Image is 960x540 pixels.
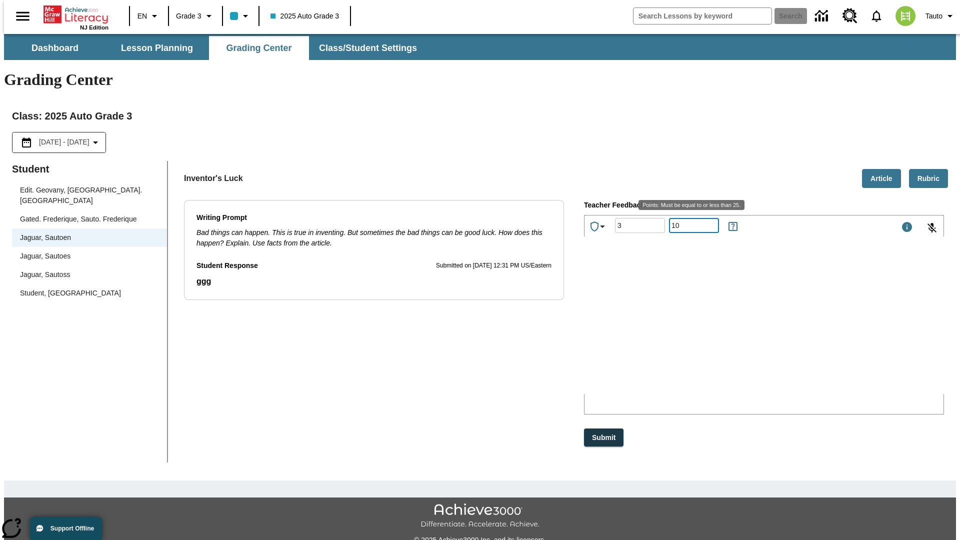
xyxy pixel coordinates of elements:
body: Type your response here. [4,8,146,17]
button: Grade: Grade 3, Select a grade [172,7,219,25]
button: Rubric, Will open in new tab [909,169,948,188]
button: Achievements [584,216,612,236]
h1: Grading Center [4,70,956,89]
div: Points: Must be equal to or less than 25. [638,200,744,210]
h2: Class : 2025 Auto Grade 3 [12,108,948,124]
input: search field [633,8,771,24]
div: Jaguar, Sautoss [12,265,167,284]
span: Tauto [925,11,942,21]
p: Teacher Feedback [584,200,944,211]
div: Jaguar, Sautoes [20,251,70,261]
button: Dashboard [5,36,105,60]
div: Student, [GEOGRAPHIC_DATA] [20,288,121,298]
button: Profile/Settings [921,7,960,25]
button: Lesson Planning [107,36,207,60]
img: avatar image [895,6,915,26]
div: Jaguar, Sautoss [20,269,70,280]
div: SubNavbar [4,34,956,60]
button: Open side menu [8,1,37,31]
button: Click to activate and allow voice recognition [920,216,944,240]
span: NJ Edition [80,24,108,30]
p: Submitted on [DATE] 12:31 PM US/Eastern [436,261,551,271]
button: Article, Will open in new tab [862,169,901,188]
button: Support Offline [30,517,102,540]
div: Points: Must be equal to or less than 25. [669,218,719,233]
button: Grading Center [209,36,309,60]
a: Resource Center, Will open in new tab [836,2,863,29]
span: Grading Center [226,42,291,54]
div: Edit. Geovany, [GEOGRAPHIC_DATA]. [GEOGRAPHIC_DATA] [20,185,159,206]
input: Points: Must be equal to or less than 25. [669,212,719,239]
span: 2025 Auto Grade 3 [270,11,339,21]
button: Language: EN, Select a language [133,7,165,25]
span: Grade 3 [176,11,201,21]
div: Jaguar, Sautoes [12,247,167,265]
span: Class/Student Settings [319,42,417,54]
p: Writing Prompt [196,212,551,223]
div: Maximum 1000 characters Press Escape to exit toolbar and use left and right arrow keys to access ... [901,221,913,235]
span: EN [137,11,147,21]
div: SubNavbar [4,36,426,60]
input: Grade: Letters, numbers, %, + and - are allowed. [615,212,665,239]
svg: Collapse Date Range Filter [89,136,101,148]
div: Gated. Frederique, Sauto. Frederique [20,214,136,224]
p: Student [12,161,167,177]
span: Lesson Planning [121,42,193,54]
button: Class/Student Settings [311,36,425,60]
button: Select a new avatar [889,3,921,29]
div: Gated. Frederique, Sauto. Frederique [12,210,167,228]
a: Data Center [809,2,836,30]
div: Jaguar, Sautoen [20,232,71,243]
a: Notifications [863,3,889,29]
p: Inventor's Luck [184,172,243,184]
div: Home [43,3,108,30]
p: Student Response [196,275,551,287]
p: Student Response [196,260,258,271]
button: Select the date range menu item [16,136,101,148]
span: Dashboard [31,42,78,54]
p: ggg [196,275,551,287]
div: Edit. Geovany, [GEOGRAPHIC_DATA]. [GEOGRAPHIC_DATA] [12,181,167,210]
div: Jaguar, Sautoen [12,228,167,247]
div: Student, [GEOGRAPHIC_DATA] [12,284,167,302]
p: Bad things can happen. This is true in inventing. But sometimes the bad things can be good luck. ... [196,227,551,248]
a: Home [43,4,108,24]
span: Support Offline [50,525,94,532]
button: Submit [584,428,623,447]
span: [DATE] - [DATE] [39,137,89,147]
button: Class color is light blue. Change class color [226,7,255,25]
div: Grade: Letters, numbers, %, + and - are allowed. [615,218,665,233]
button: Rules for Earning Points and Achievements, Will open in new tab [723,216,743,236]
img: Achieve3000 Differentiate Accelerate Achieve [420,503,539,529]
